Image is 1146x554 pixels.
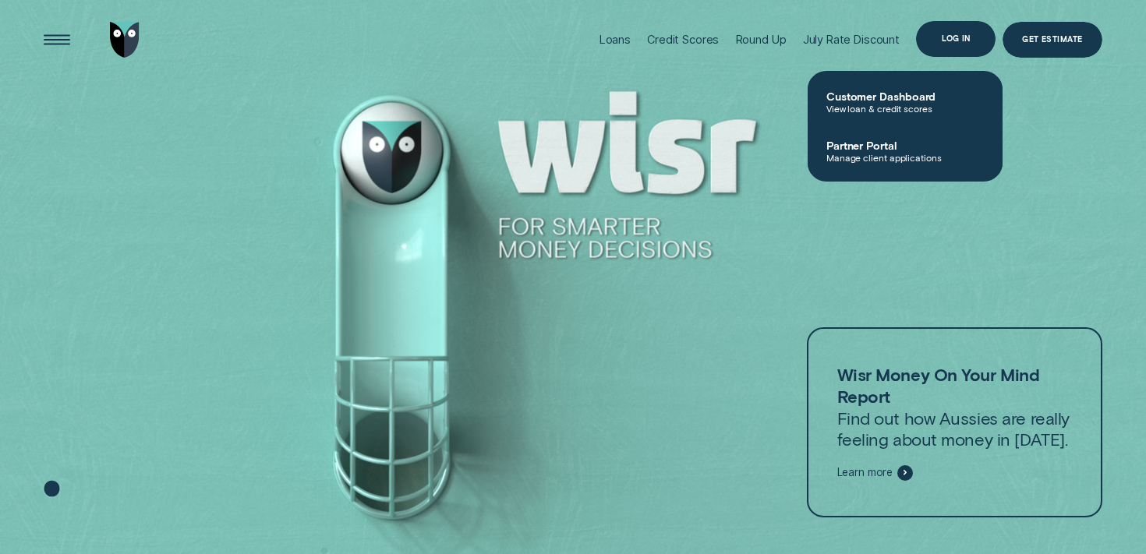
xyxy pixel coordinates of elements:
p: Find out how Aussies are really feeling about money in [DATE]. [837,364,1073,450]
a: Customer DashboardView loan & credit scores [808,77,1003,126]
a: Get Estimate [1003,22,1102,58]
button: Open Menu [39,22,75,58]
button: Log in [916,21,996,57]
div: Log in [942,35,970,42]
div: July Rate Discount [803,33,900,46]
span: Learn more [837,466,893,479]
div: Credit Scores [647,33,719,46]
span: Partner Portal [826,139,984,152]
img: Wisr [110,22,140,58]
a: Wisr Money On Your Mind ReportFind out how Aussies are really feeling about money in [DATE].Learn... [807,327,1102,517]
div: Round Up [736,33,787,46]
a: Partner PortalManage client applications [808,126,1003,175]
span: Customer Dashboard [826,90,984,103]
span: Manage client applications [826,152,984,163]
strong: Wisr Money On Your Mind Report [837,364,1040,407]
span: View loan & credit scores [826,103,984,114]
div: Loans [600,33,631,46]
